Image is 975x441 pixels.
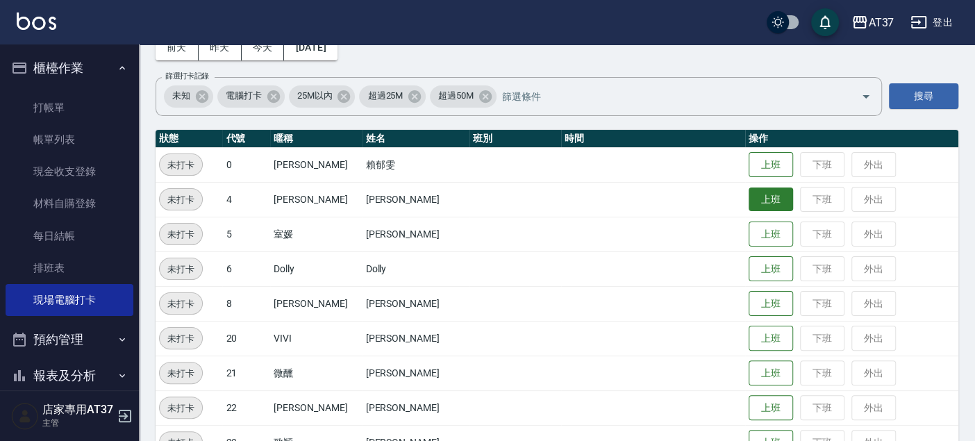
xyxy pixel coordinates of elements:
th: 姓名 [362,130,469,148]
th: 班別 [469,130,561,148]
button: 上班 [749,360,793,386]
button: 上班 [749,256,793,282]
button: 前天 [156,35,199,60]
a: 帳單列表 [6,124,133,156]
div: 超過50M [430,85,497,108]
a: 每日結帳 [6,220,133,252]
span: 未知 [164,89,199,103]
td: 6 [222,251,270,286]
span: 未打卡 [160,366,202,381]
a: 打帳單 [6,92,133,124]
button: 上班 [749,152,793,178]
span: 未打卡 [160,401,202,415]
div: 電腦打卡 [217,85,285,108]
div: 25M以內 [289,85,356,108]
div: 未知 [164,85,213,108]
button: 昨天 [199,35,242,60]
td: 微醺 [270,356,362,390]
th: 操作 [745,130,958,148]
button: 搜尋 [889,83,958,109]
td: [PERSON_NAME] [362,390,469,425]
button: save [811,8,839,36]
span: 未打卡 [160,262,202,276]
td: 21 [222,356,270,390]
td: [PERSON_NAME] [362,286,469,321]
td: Dolly [270,251,362,286]
a: 材料自購登錄 [6,188,133,219]
td: 賴郁雯 [362,147,469,182]
span: 未打卡 [160,192,202,207]
span: 25M以內 [289,89,341,103]
td: 0 [222,147,270,182]
td: VIVI [270,321,362,356]
td: [PERSON_NAME] [270,182,362,217]
img: Person [11,402,39,430]
td: 20 [222,321,270,356]
button: 預約管理 [6,322,133,358]
button: 櫃檯作業 [6,50,133,86]
td: [PERSON_NAME] [362,182,469,217]
button: 上班 [749,188,793,212]
span: 電腦打卡 [217,89,270,103]
td: [PERSON_NAME] [362,321,469,356]
img: Logo [17,13,56,30]
input: 篩選條件 [499,84,837,108]
button: 報表及分析 [6,358,133,394]
span: 未打卡 [160,297,202,311]
span: 超過50M [430,89,482,103]
a: 現金收支登錄 [6,156,133,188]
a: 排班表 [6,252,133,284]
p: 主管 [42,417,113,429]
span: 超過25M [359,89,411,103]
button: 上班 [749,291,793,317]
td: Dolly [362,251,469,286]
td: 室媛 [270,217,362,251]
td: 22 [222,390,270,425]
td: 8 [222,286,270,321]
span: 未打卡 [160,227,202,242]
button: AT37 [846,8,899,37]
td: [PERSON_NAME] [270,390,362,425]
th: 暱稱 [270,130,362,148]
th: 狀態 [156,130,222,148]
button: 上班 [749,326,793,351]
td: 5 [222,217,270,251]
th: 時間 [561,130,745,148]
div: AT37 [868,14,894,31]
button: 上班 [749,222,793,247]
td: [PERSON_NAME] [362,217,469,251]
button: 今天 [242,35,285,60]
button: [DATE] [284,35,337,60]
a: 現場電腦打卡 [6,284,133,316]
span: 未打卡 [160,331,202,346]
h5: 店家專用AT37 [42,403,113,417]
td: [PERSON_NAME] [270,147,362,182]
button: 上班 [749,395,793,421]
span: 未打卡 [160,158,202,172]
th: 代號 [222,130,270,148]
div: 超過25M [359,85,426,108]
label: 篩選打卡記錄 [165,71,209,81]
td: [PERSON_NAME] [362,356,469,390]
td: 4 [222,182,270,217]
button: Open [855,85,877,108]
button: 登出 [905,10,958,35]
td: [PERSON_NAME] [270,286,362,321]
